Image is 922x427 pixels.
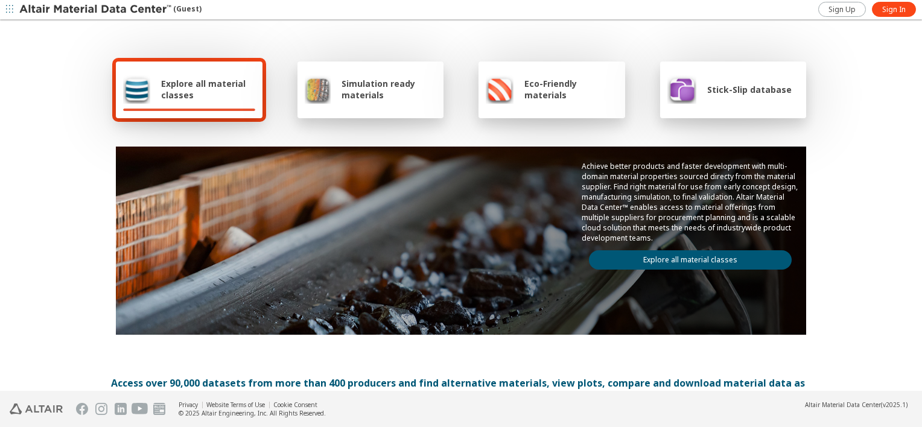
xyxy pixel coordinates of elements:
img: Explore all material classes [123,75,150,104]
div: (v2025.1) [805,400,908,409]
a: Cookie Consent [273,400,317,409]
div: © 2025 Altair Engineering, Inc. All Rights Reserved. [179,409,326,417]
a: Website Terms of Use [206,400,265,409]
img: Stick-Slip database [667,75,696,104]
a: Explore all material classes [589,250,792,270]
span: Stick-Slip database [707,84,792,95]
a: Sign Up [818,2,866,17]
span: Simulation ready materials [342,78,436,101]
img: Altair Material Data Center [19,4,173,16]
span: Eco-Friendly materials [524,78,617,101]
span: Sign In [882,5,906,14]
div: (Guest) [19,4,202,16]
span: Sign Up [828,5,856,14]
a: Sign In [872,2,916,17]
img: Eco-Friendly materials [486,75,513,104]
img: Simulation ready materials [305,75,331,104]
a: Privacy [179,400,198,409]
div: Access over 90,000 datasets from more than 400 producers and find alternative materials, view plo... [111,376,811,405]
img: Altair Engineering [10,403,63,414]
p: Achieve better products and faster development with multi-domain material properties sourced dire... [582,161,799,243]
span: Explore all material classes [161,78,255,101]
span: Altair Material Data Center [805,400,881,409]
